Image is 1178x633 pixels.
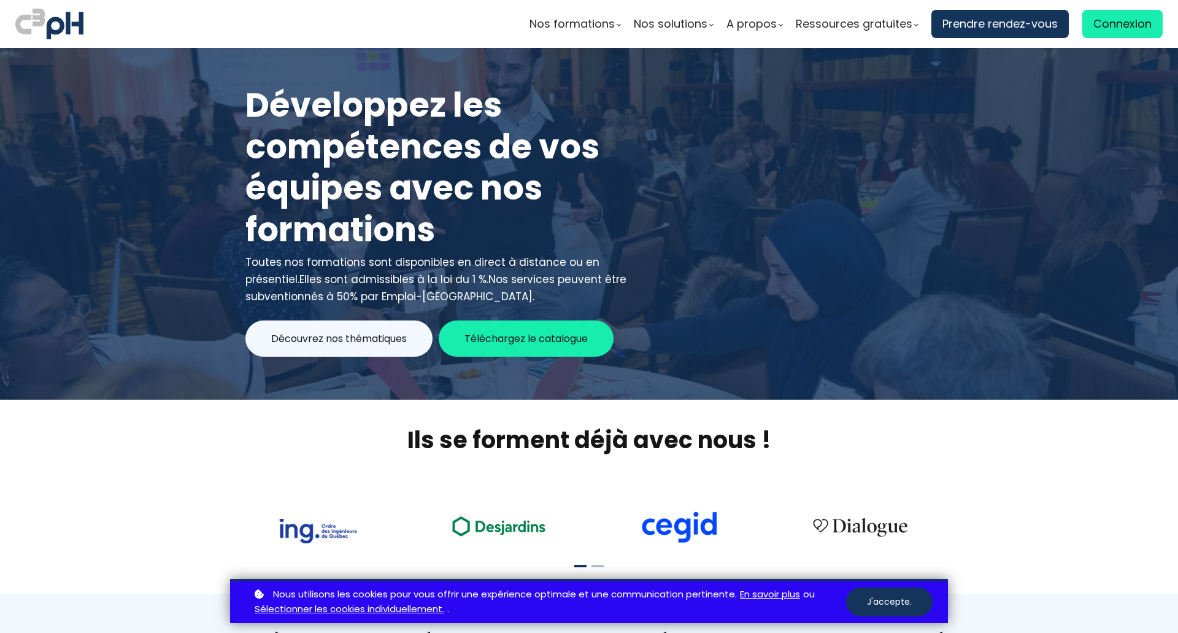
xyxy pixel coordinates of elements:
[1082,10,1163,38] a: Connexion
[796,15,912,33] span: Ressources gratuites
[464,331,588,346] span: Téléchargez le catalogue
[279,519,357,543] img: 73f878ca33ad2a469052bbe3fa4fd140.png
[271,331,407,346] span: Découvrez nos thématiques
[252,587,846,618] p: ou .
[245,85,629,250] h1: Développez les compétences de vos équipes avec nos formations
[726,15,777,33] span: A propos
[634,15,707,33] span: Nos solutions
[299,272,488,287] span: Elles sont admissibles à la loi du 1 %.
[245,320,433,357] button: Découvrez nos thématiques
[245,254,629,305] div: Toutes nos formations sont disponibles en direct à distance ou en présentiel.
[255,602,444,617] a: Sélectionner les cookies individuellement.
[529,15,615,33] span: Nos formations
[740,587,800,602] a: En savoir plus
[805,510,915,543] img: 4cbfeea6ce3138713587aabb8dcf64fe.png
[15,6,83,42] img: logo C3PH
[444,509,554,543] img: ea49a208ccc4d6e7deb170dc1c457f3b.png
[230,424,948,456] h2: Ils se forment déjà avec nous !
[942,15,1058,33] span: Prendre rendez-vous
[640,511,718,543] img: cdf238afa6e766054af0b3fe9d0794df.png
[273,587,737,602] span: Nous utilisons les cookies pour vous offrir une expérience optimale et une communication pertinente.
[1093,15,1152,33] span: Connexion
[439,320,614,357] button: Téléchargez le catalogue
[846,588,933,616] button: J'accepte.
[931,10,1069,38] a: Prendre rendez-vous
